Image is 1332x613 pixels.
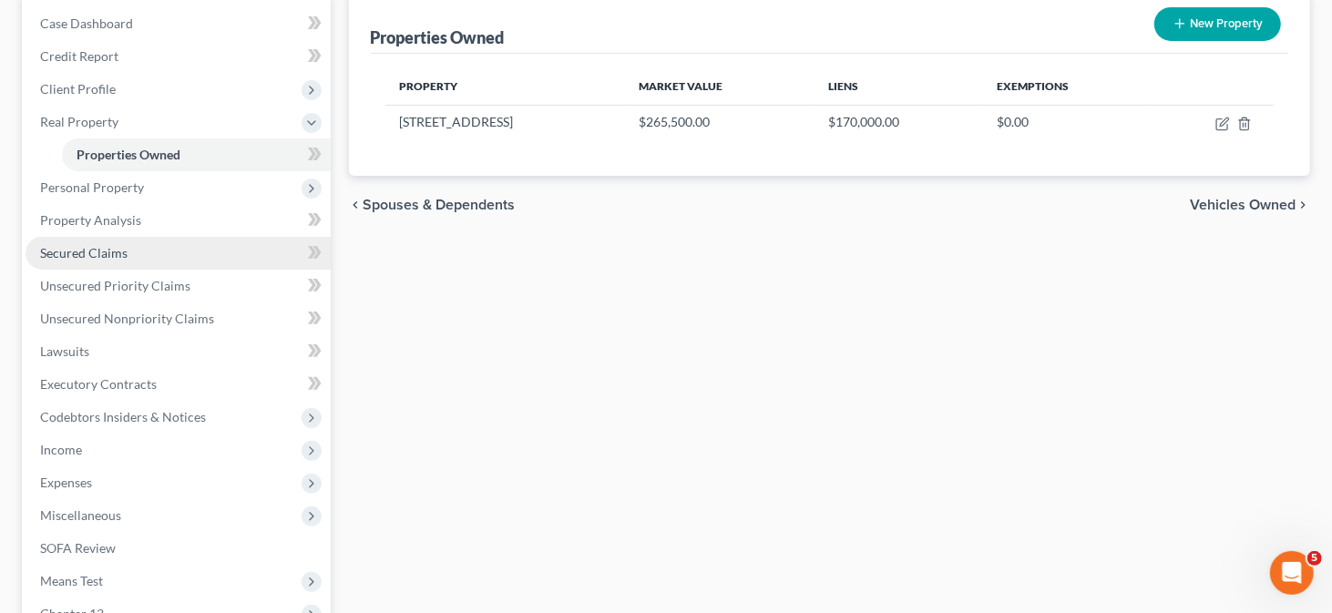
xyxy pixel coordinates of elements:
[77,147,180,162] span: Properties Owned
[40,376,157,392] span: Executory Contracts
[40,48,118,64] span: Credit Report
[364,198,516,212] span: Spouses & Dependents
[26,302,331,335] a: Unsecured Nonpriority Claims
[40,212,141,228] span: Property Analysis
[982,68,1152,105] th: Exemptions
[40,15,133,31] span: Case Dashboard
[62,138,331,171] a: Properties Owned
[625,68,815,105] th: Market Value
[40,179,144,195] span: Personal Property
[26,7,331,40] a: Case Dashboard
[40,343,89,359] span: Lawsuits
[26,270,331,302] a: Unsecured Priority Claims
[982,105,1152,139] td: $0.00
[26,40,331,73] a: Credit Report
[26,532,331,565] a: SOFA Review
[385,68,625,105] th: Property
[1307,551,1322,566] span: 5
[40,540,116,556] span: SOFA Review
[26,204,331,237] a: Property Analysis
[40,409,206,424] span: Codebtors Insiders & Notices
[40,278,190,293] span: Unsecured Priority Claims
[814,68,981,105] th: Liens
[40,573,103,588] span: Means Test
[40,442,82,457] span: Income
[40,81,116,97] span: Client Profile
[371,26,505,48] div: Properties Owned
[40,475,92,490] span: Expenses
[26,368,331,401] a: Executory Contracts
[1154,7,1281,41] button: New Property
[814,105,981,139] td: $170,000.00
[40,507,121,523] span: Miscellaneous
[1296,198,1310,212] i: chevron_right
[40,311,214,326] span: Unsecured Nonpriority Claims
[26,237,331,270] a: Secured Claims
[1190,198,1310,212] button: Vehicles Owned chevron_right
[625,105,815,139] td: $265,500.00
[349,198,364,212] i: chevron_left
[40,114,118,129] span: Real Property
[1270,551,1314,595] iframe: Intercom live chat
[40,245,128,261] span: Secured Claims
[1190,198,1296,212] span: Vehicles Owned
[349,198,516,212] button: chevron_left Spouses & Dependents
[26,335,331,368] a: Lawsuits
[385,105,625,139] td: [STREET_ADDRESS]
